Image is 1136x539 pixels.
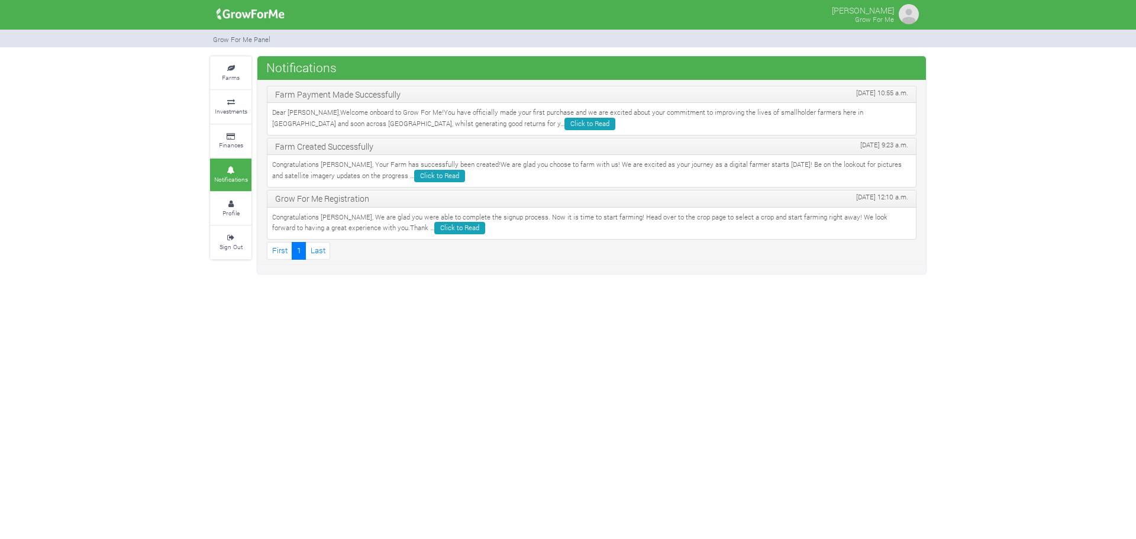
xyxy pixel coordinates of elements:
[855,15,894,24] small: Grow For Me
[220,243,243,251] small: Sign Out
[897,2,921,26] img: growforme image
[210,192,251,225] a: Profile
[210,91,251,123] a: Investments
[292,242,306,259] a: 1
[267,242,292,259] a: First
[263,56,340,79] span: Notifications
[305,242,330,259] a: Last
[210,57,251,89] a: Farms
[434,222,485,234] a: Click to Read
[212,2,289,26] img: growforme image
[856,88,908,98] span: [DATE] 10:55 a.m.
[275,140,908,153] p: Farm Created Successfully
[210,159,251,191] a: Notifications
[275,192,908,205] p: Grow For Me Registration
[222,209,240,217] small: Profile
[267,242,916,259] nav: Page Navigation
[210,226,251,259] a: Sign Out
[272,160,911,182] p: Congratulations [PERSON_NAME], Your Farm has successfully been created!We are glad you choose to ...
[564,118,615,130] a: Click to Read
[832,2,894,17] p: [PERSON_NAME]
[213,35,270,44] small: Grow For Me Panel
[856,192,908,202] span: [DATE] 12:10 a.m.
[860,140,908,150] span: [DATE] 9:23 a.m.
[215,107,247,115] small: Investments
[214,175,248,183] small: Notifications
[272,108,911,130] p: Dear [PERSON_NAME],Welcome onboard to Grow For Me!You have officially made your first purchase an...
[222,73,240,82] small: Farms
[210,125,251,157] a: Finances
[272,212,911,235] p: Congratulations [PERSON_NAME], We are glad you were able to complete the signup process. Now it i...
[275,88,908,101] p: Farm Payment Made Successfully
[414,170,465,182] a: Click to Read
[219,141,243,149] small: Finances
